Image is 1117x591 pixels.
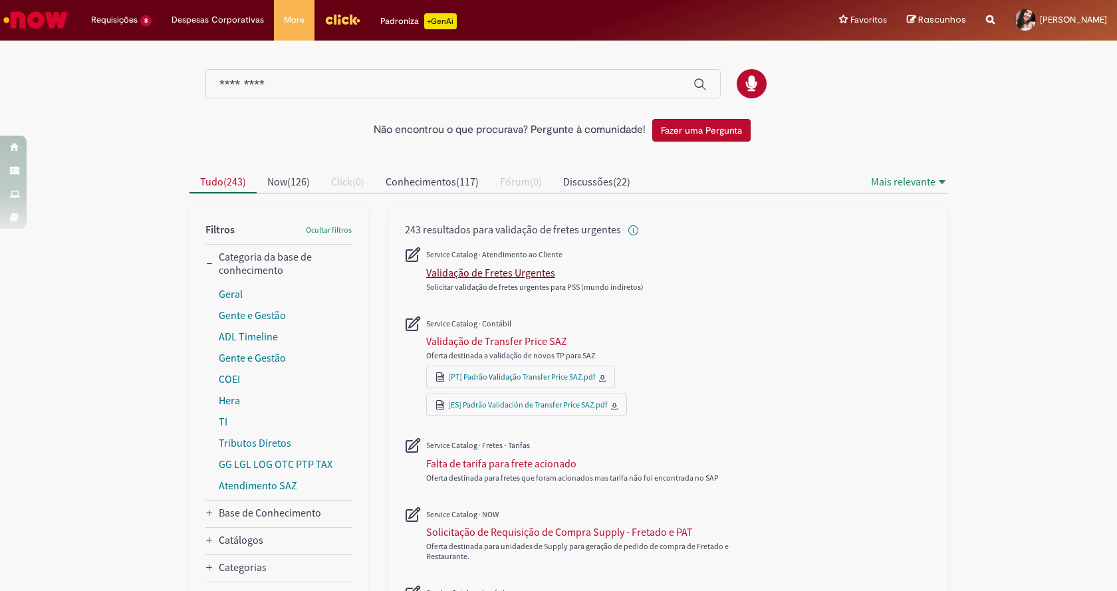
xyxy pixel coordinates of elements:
img: click_logo_yellow_360x200.png [324,9,360,29]
span: Despesas Corporativas [172,13,264,27]
button: Fazer uma Pergunta [652,119,751,142]
span: [PERSON_NAME] [1040,14,1107,25]
div: Padroniza [380,13,457,29]
a: Rascunhos [907,14,966,27]
span: More [284,13,305,27]
span: 8 [140,15,152,27]
span: Favoritos [850,13,887,27]
p: +GenAi [424,13,457,29]
span: Requisições [91,13,138,27]
span: Rascunhos [918,13,966,26]
h2: Não encontrou o que procurava? Pergunte à comunidade! [374,124,646,136]
img: ServiceNow [1,7,70,33]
